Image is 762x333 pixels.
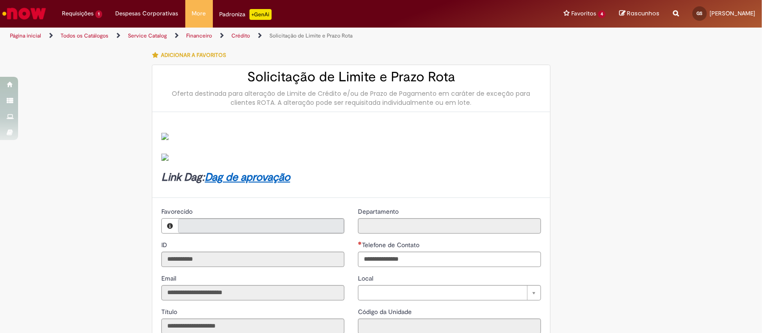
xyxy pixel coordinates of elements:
span: GS [697,10,703,16]
ul: Trilhas de página [7,28,501,44]
label: Somente leitura - Departamento [358,207,400,216]
a: Dag de aprovação [205,170,290,184]
span: Somente leitura - Título [161,308,179,316]
div: Oferta destinada para alteração de Limite de Crédito e/ou de Prazo de Pagamento em caráter de exc... [161,89,541,107]
img: ServiceNow [1,5,47,23]
span: 4 [598,10,606,18]
span: [PERSON_NAME] [710,9,755,17]
span: Local [358,274,375,282]
p: +GenAi [249,9,272,20]
input: ID [161,252,344,267]
a: Página inicial [10,32,41,39]
input: Departamento [358,218,541,234]
span: Despesas Corporativas [116,9,179,18]
label: Somente leitura - ID [161,240,169,249]
span: Somente leitura - Código da Unidade [358,308,414,316]
a: Financeiro [186,32,212,39]
span: Telefone de Contato [362,241,421,249]
span: Somente leitura - ID [161,241,169,249]
span: Favoritos [571,9,596,18]
input: Telefone de Contato [358,252,541,267]
h2: Solicitação de Limite e Prazo Rota [161,70,541,84]
a: Limpar campo Local [358,285,541,300]
input: Email [161,285,344,300]
label: Somente leitura - Email [161,274,178,283]
a: Rascunhos [619,9,659,18]
span: Obrigatório Preenchido [358,241,362,245]
span: More [192,9,206,18]
span: Somente leitura - Favorecido [161,207,194,216]
span: Requisições [62,9,94,18]
button: Adicionar a Favoritos [152,46,231,65]
strong: Link Dag: [161,170,290,184]
span: Rascunhos [627,9,659,18]
a: Limpar campo Favorecido [178,219,344,233]
label: Somente leitura - Título [161,307,179,316]
a: Solicitação de Limite e Prazo Rota [269,32,353,39]
a: Service Catalog [128,32,167,39]
a: Todos os Catálogos [61,32,108,39]
span: 1 [95,10,102,18]
div: Padroniza [220,9,272,20]
img: sys_attachment.do [161,133,169,140]
button: Favorecido, Visualizar este registro [162,219,178,233]
img: sys_attachment.do [161,154,169,161]
label: Somente leitura - Código da Unidade [358,307,414,316]
span: Adicionar a Favoritos [161,52,226,59]
a: Crédito [231,32,250,39]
